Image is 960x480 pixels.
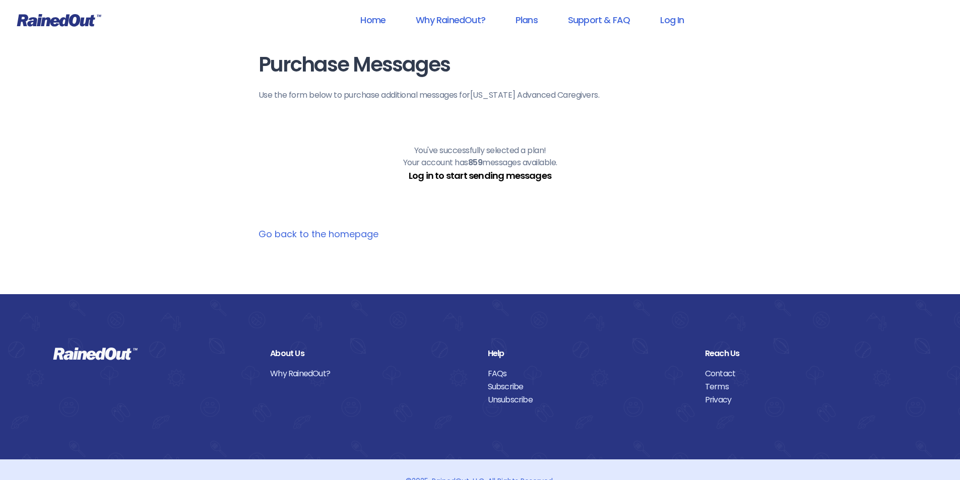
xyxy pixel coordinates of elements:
[403,157,557,169] p: Your account has messages available.
[705,393,907,406] a: Privacy
[414,145,546,157] p: You've successfully selected a plan!
[705,380,907,393] a: Terms
[488,347,690,360] div: Help
[488,380,690,393] a: Subscribe
[259,89,702,101] p: Use the form below to purchase additional messages for [US_STATE] Advanced Caregivers .
[488,393,690,406] a: Unsubscribe
[347,9,399,31] a: Home
[259,53,702,76] h1: Purchase Messages
[259,228,378,240] a: Go back to the homepage
[705,367,907,380] a: Contact
[502,9,551,31] a: Plans
[647,9,697,31] a: Log In
[409,169,551,182] a: Log in to start sending messages
[705,347,907,360] div: Reach Us
[403,9,498,31] a: Why RainedOut?
[270,367,472,380] a: Why RainedOut?
[270,347,472,360] div: About Us
[555,9,643,31] a: Support & FAQ
[468,157,483,168] b: 859
[488,367,690,380] a: FAQs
